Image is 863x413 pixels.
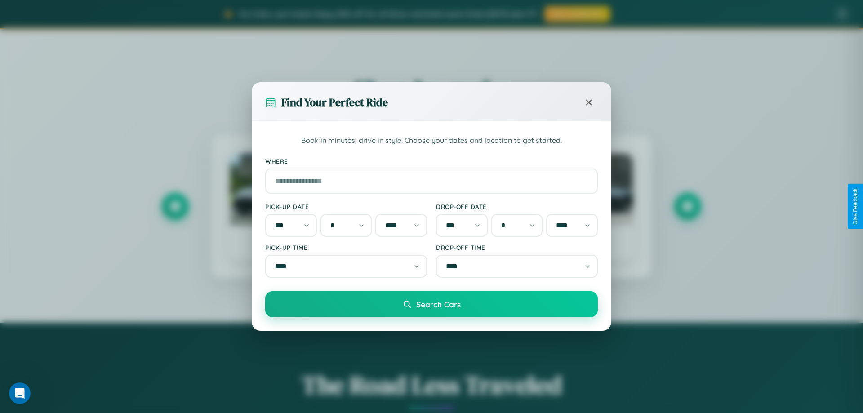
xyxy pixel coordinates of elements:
[436,203,598,210] label: Drop-off Date
[436,244,598,251] label: Drop-off Time
[265,135,598,147] p: Book in minutes, drive in style. Choose your dates and location to get started.
[265,244,427,251] label: Pick-up Time
[416,299,461,309] span: Search Cars
[265,203,427,210] label: Pick-up Date
[281,95,388,110] h3: Find Your Perfect Ride
[265,157,598,165] label: Where
[265,291,598,317] button: Search Cars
